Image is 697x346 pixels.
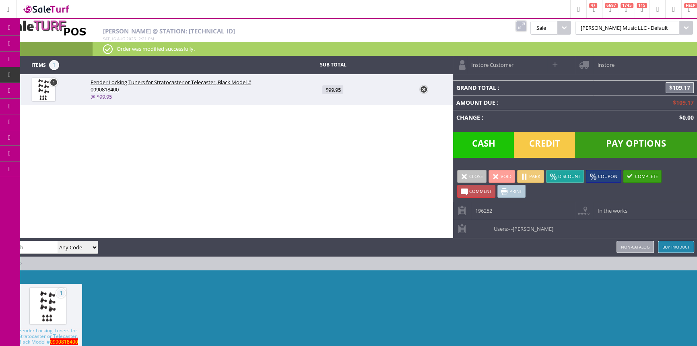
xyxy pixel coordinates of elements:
a: Buy Product [658,241,694,253]
span: Items [31,60,46,69]
td: Sub Total [272,60,394,70]
h2: [PERSON_NAME] @ Station: [TECHNICAL_ID] [103,28,452,35]
span: $0.00 [676,114,694,121]
span: 16 [111,36,116,41]
span: Cash [453,132,514,158]
span: 1 [49,60,59,70]
input: Search [3,241,58,253]
a: Park [517,170,544,183]
span: $109.17 [666,82,694,93]
span: Aug [117,36,125,41]
span: 1 [56,288,66,298]
td: Change : [453,110,593,125]
span: 47 [589,3,597,8]
span: 0990818400 [50,338,78,345]
span: $109.17 [670,99,694,106]
span: [PERSON_NAME] Music LLC - Default [575,21,679,35]
span: pm [148,36,154,41]
a: @ $99.95 [91,93,112,100]
p: Order was modified successfully. [103,44,687,53]
span: instore [593,56,614,68]
span: -[PERSON_NAME] [511,225,553,232]
span: 6697 [605,3,618,8]
a: Coupon [586,170,621,183]
a: Print [497,185,526,198]
a: Void [489,170,515,183]
a: Complete [623,170,662,183]
span: 2025 [126,36,136,41]
span: HELP [684,3,697,8]
span: In the works [593,202,627,214]
a: Discount [546,170,584,183]
span: Pay Options [575,132,697,158]
td: Grand Total : [453,80,593,95]
span: 21 [142,36,147,41]
span: 1745 [621,3,633,8]
span: Comment [469,188,492,194]
span: 115 [637,3,647,8]
img: SaleTurf [23,4,71,15]
span: Users: [490,220,553,232]
span: Instore Customer [467,56,513,68]
td: Amount Due : [453,95,593,110]
span: - [508,225,510,232]
span: Fender Locking Tuners for Stratocaster or Telecaster, Black Model # 0990818400 [91,79,251,93]
a: Close [457,170,487,183]
span: Credit [514,132,575,158]
span: Sale [530,21,557,35]
a: 1 [49,78,58,87]
span: 2 [138,36,141,41]
span: 196252 [471,202,492,214]
span: Sat [103,36,110,41]
span: , : [103,36,154,41]
span: $99.95 [322,85,343,94]
a: Non-catalog [617,241,654,253]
